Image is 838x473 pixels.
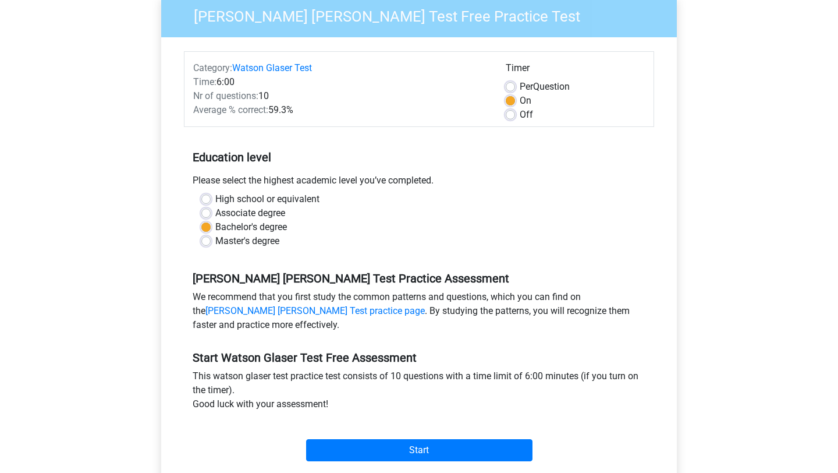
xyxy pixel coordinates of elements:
label: On [520,94,531,108]
label: High school or equivalent [215,192,319,206]
span: Per [520,81,533,92]
span: Nr of questions: [193,90,258,101]
h5: [PERSON_NAME] [PERSON_NAME] Test Practice Assessment [193,271,645,285]
h5: Start Watson Glaser Test Free Assessment [193,351,645,365]
label: Question [520,80,570,94]
div: Please select the highest academic level you’ve completed. [184,174,654,192]
div: 6:00 [184,75,497,89]
input: Start [306,439,532,461]
div: 10 [184,89,497,103]
h5: Education level [193,146,645,169]
div: Timer [506,61,645,80]
div: This watson glaser test practice test consists of 10 questions with a time limit of 6:00 minutes ... [184,369,654,416]
label: Bachelor's degree [215,220,287,234]
a: [PERSON_NAME] [PERSON_NAME] Test practice page [205,305,425,316]
div: We recommend that you first study the common patterns and questions, which you can find on the . ... [184,290,654,337]
a: Watson Glaser Test [232,62,312,73]
label: Master's degree [215,234,279,248]
span: Time: [193,76,216,87]
span: Category: [193,62,232,73]
h3: [PERSON_NAME] [PERSON_NAME] Test Free Practice Test [180,3,668,26]
label: Off [520,108,533,122]
label: Associate degree [215,206,285,220]
div: 59.3% [184,103,497,117]
span: Average % correct: [193,104,268,115]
